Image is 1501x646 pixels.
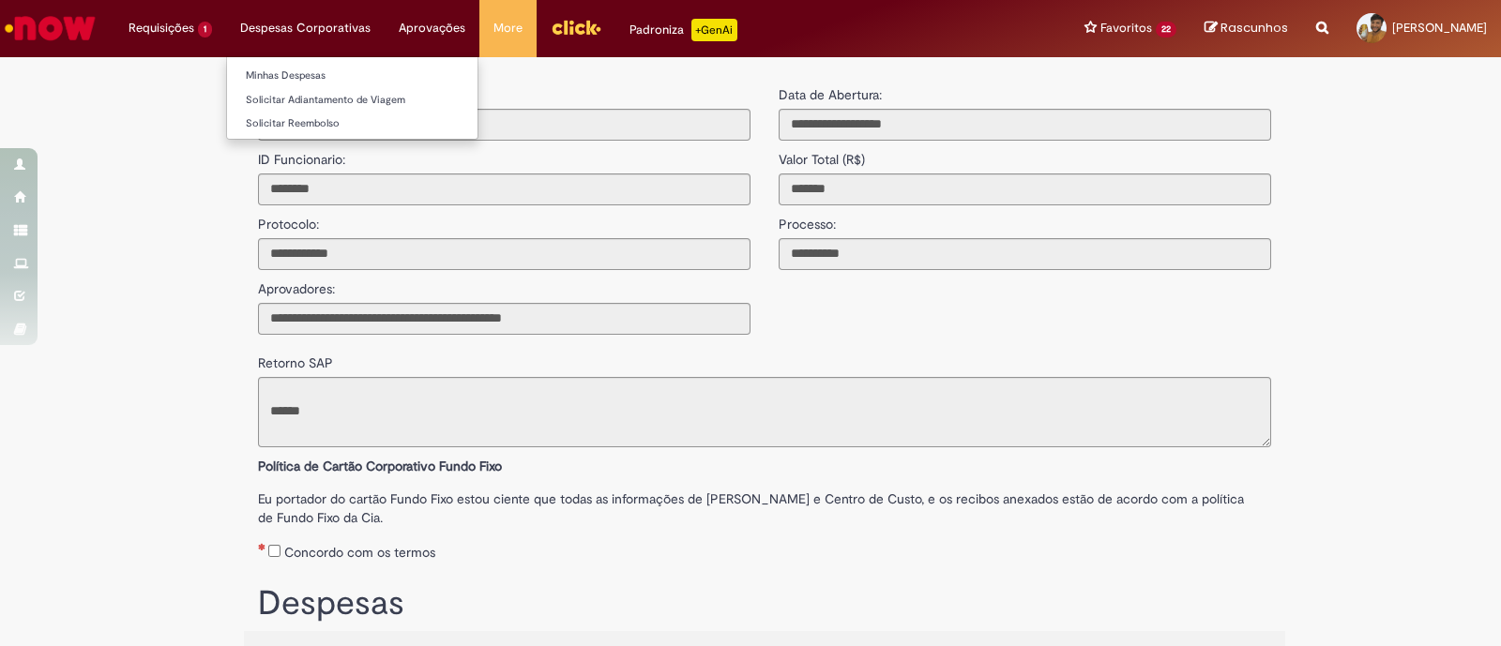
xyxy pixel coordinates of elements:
label: Retorno SAP [258,344,333,372]
label: Data de Abertura: [779,85,882,104]
a: Minhas Despesas [227,66,478,86]
h1: Despesas [258,585,1271,623]
div: Padroniza [629,19,737,41]
ul: Despesas Corporativas [226,56,478,140]
span: Requisições [129,19,194,38]
span: Rascunhos [1221,19,1288,37]
label: Eu portador do cartão Fundo Fixo estou ciente que todas as informações de [PERSON_NAME] e Centro ... [258,480,1271,527]
span: Favoritos [1100,19,1152,38]
label: Concordo com os termos [284,543,435,562]
a: Solicitar Adiantamento de Viagem [227,90,478,111]
b: Política de Cartão Corporativo Fundo Fixo [258,458,502,474]
label: Aprovadores: [258,270,335,298]
span: [PERSON_NAME] [1392,20,1487,36]
span: Despesas Corporativas [240,19,371,38]
label: Protocolo: [258,205,319,233]
img: click_logo_yellow_360x200.png [551,13,601,41]
a: Solicitar Reembolso [227,113,478,134]
span: More [493,19,523,38]
label: ID Funcionario: [258,141,345,169]
span: 22 [1156,22,1176,38]
span: 1 [198,22,212,38]
span: Aprovações [399,19,465,38]
p: +GenAi [691,19,737,41]
label: Valor Total (R$) [779,141,865,169]
label: Processo: [779,205,836,233]
a: Rascunhos [1205,20,1288,38]
img: ServiceNow [2,9,99,47]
